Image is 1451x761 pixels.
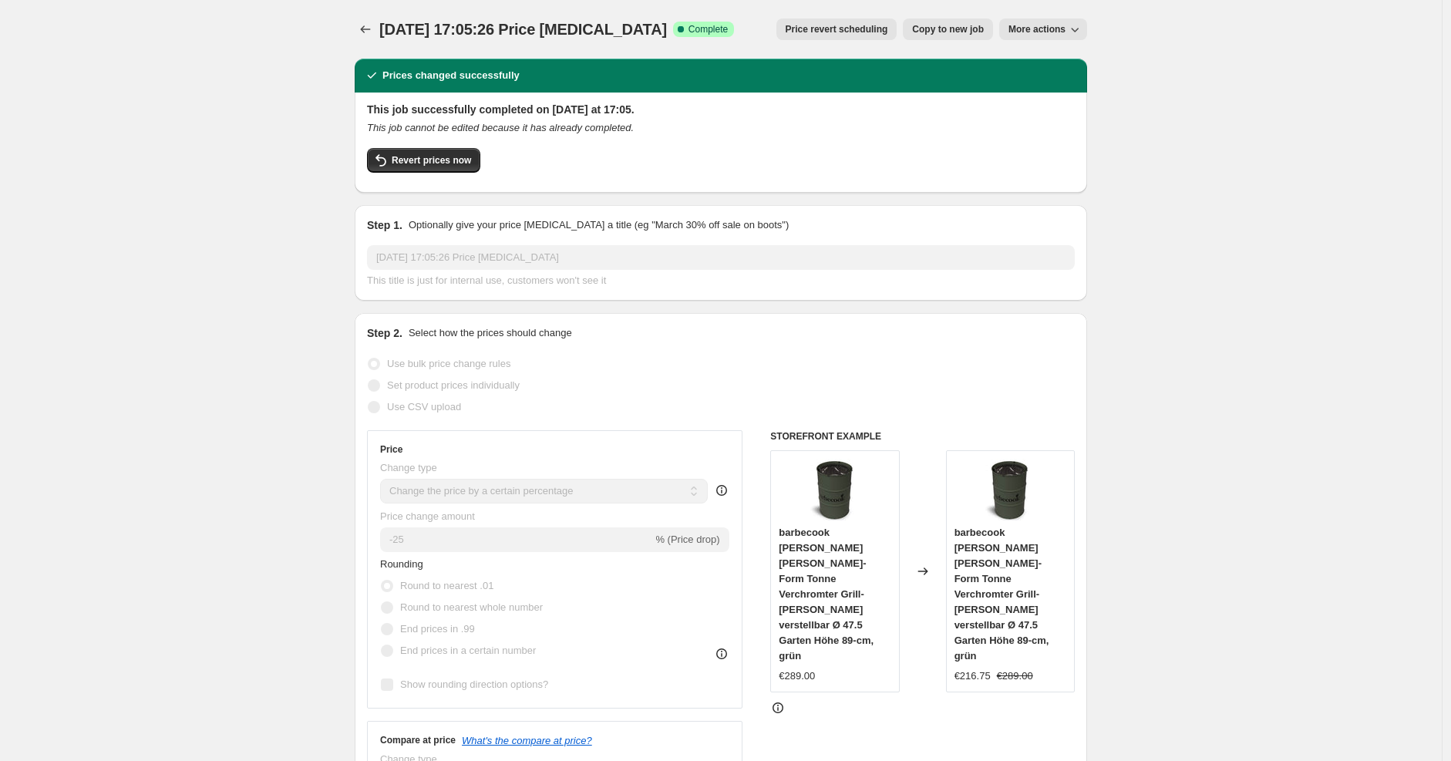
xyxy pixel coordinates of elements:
span: This title is just for internal use, customers won't see it [367,274,606,286]
div: €289.00 [779,668,815,684]
span: Round to nearest whole number [400,601,543,613]
button: Price revert scheduling [776,19,897,40]
span: [DATE] 17:05:26 Price [MEDICAL_DATA] [379,21,667,38]
span: Change type [380,462,437,473]
span: Rounding [380,558,423,570]
button: What's the compare at price? [462,735,592,746]
span: Use CSV upload [387,401,461,412]
span: % (Price drop) [655,534,719,545]
h3: Compare at price [380,734,456,746]
input: -15 [380,527,652,552]
button: Copy to new job [903,19,993,40]
p: Optionally give your price [MEDICAL_DATA] a title (eg "March 30% off sale on boots") [409,217,789,233]
span: End prices in .99 [400,623,475,635]
span: Set product prices individually [387,379,520,391]
img: 61yP0iggfqL_80x.jpg [979,459,1041,520]
h2: Prices changed successfully [382,68,520,83]
span: Price change amount [380,510,475,522]
button: Price change jobs [355,19,376,40]
span: More actions [1008,23,1066,35]
span: Round to nearest .01 [400,580,493,591]
h2: Step 2. [367,325,402,341]
img: 61yP0iggfqL_80x.jpg [804,459,866,520]
span: Revert prices now [392,154,471,167]
span: Copy to new job [912,23,984,35]
i: This job cannot be edited because it has already completed. [367,122,634,133]
div: €216.75 [954,668,991,684]
p: Select how the prices should change [409,325,572,341]
span: Price revert scheduling [786,23,888,35]
button: More actions [999,19,1087,40]
span: Show rounding direction options? [400,679,548,690]
span: barbecook [PERSON_NAME] [PERSON_NAME]-Form Tonne Verchromter Grill-[PERSON_NAME] verstellbar Ø 47... [779,527,874,662]
button: Revert prices now [367,148,480,173]
input: 30% off holiday sale [367,245,1075,270]
span: Complete [688,23,728,35]
h3: Price [380,443,402,456]
span: End prices in a certain number [400,645,536,656]
h2: This job successfully completed on [DATE] at 17:05. [367,102,1075,117]
strike: €289.00 [997,668,1033,684]
div: help [714,483,729,498]
h6: STOREFRONT EXAMPLE [770,430,1075,443]
span: Use bulk price change rules [387,358,510,369]
span: barbecook [PERSON_NAME] [PERSON_NAME]-Form Tonne Verchromter Grill-[PERSON_NAME] verstellbar Ø 47... [954,527,1049,662]
h2: Step 1. [367,217,402,233]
